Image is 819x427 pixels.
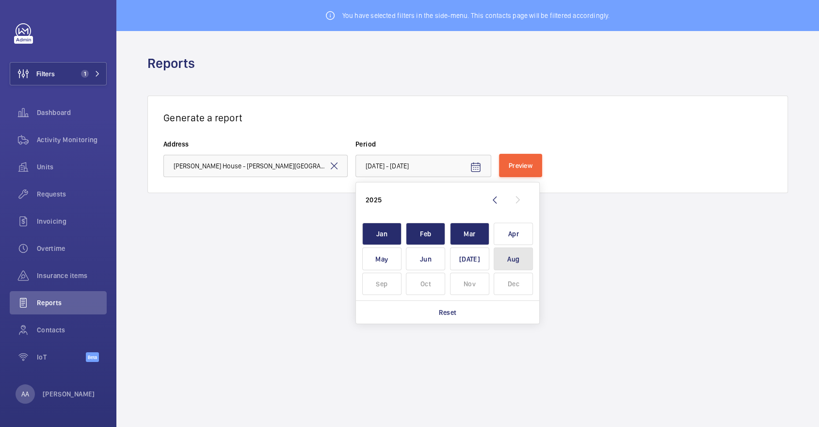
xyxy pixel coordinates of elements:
button: Open calendar [464,156,487,179]
button: décembre 2025 [492,271,536,296]
button: avril 2025 [492,221,536,246]
p: [PERSON_NAME] [43,389,95,399]
span: Units [37,162,107,172]
span: May [362,247,401,270]
span: [DATE] [450,247,489,270]
button: Preview [499,154,542,177]
span: 1 [81,70,89,78]
span: Contacts [37,325,107,335]
span: Dashboard [37,108,107,117]
span: IoT [37,352,86,362]
button: septembre 2025 [360,271,404,296]
span: Overtime [37,244,107,253]
span: Sep [362,273,401,296]
span: Requests [37,189,107,199]
p: Reset [439,308,457,317]
div: 2025 [366,195,382,205]
span: Nov [450,273,489,296]
span: Feb [406,223,445,246]
span: Reports [37,298,107,308]
button: août 2025 [492,246,536,272]
button: juin 2025 [404,246,448,272]
span: Apr [494,223,533,246]
span: Aug [494,247,533,270]
span: Invoicing [37,216,107,226]
span: Beta [86,352,99,362]
input: 2 - Select between 3 and 12 months [355,155,491,177]
input: 1 - Type the relevant address [163,155,348,177]
span: Jan [362,223,401,246]
button: mars 2025 [448,221,492,246]
button: Filters1 [10,62,107,85]
span: Jun [406,247,445,270]
span: Activity Monitoring [37,135,107,145]
p: AA [21,389,29,399]
span: Filters [36,69,55,79]
button: février 2025 [404,221,448,246]
button: juillet 2025 [448,246,492,272]
h1: Reports [147,54,201,72]
button: janvier 2025 [360,221,404,246]
span: Oct [406,273,445,296]
label: Address [163,139,348,149]
button: mai 2025 [360,246,404,272]
span: Insurance items [37,271,107,280]
span: Dec [494,273,533,296]
h3: Generate a report [163,112,772,124]
button: octobre 2025 [404,271,448,296]
span: Preview [509,162,532,169]
span: Mar [450,223,489,246]
button: novembre 2025 [448,271,492,296]
label: Period [355,139,491,149]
